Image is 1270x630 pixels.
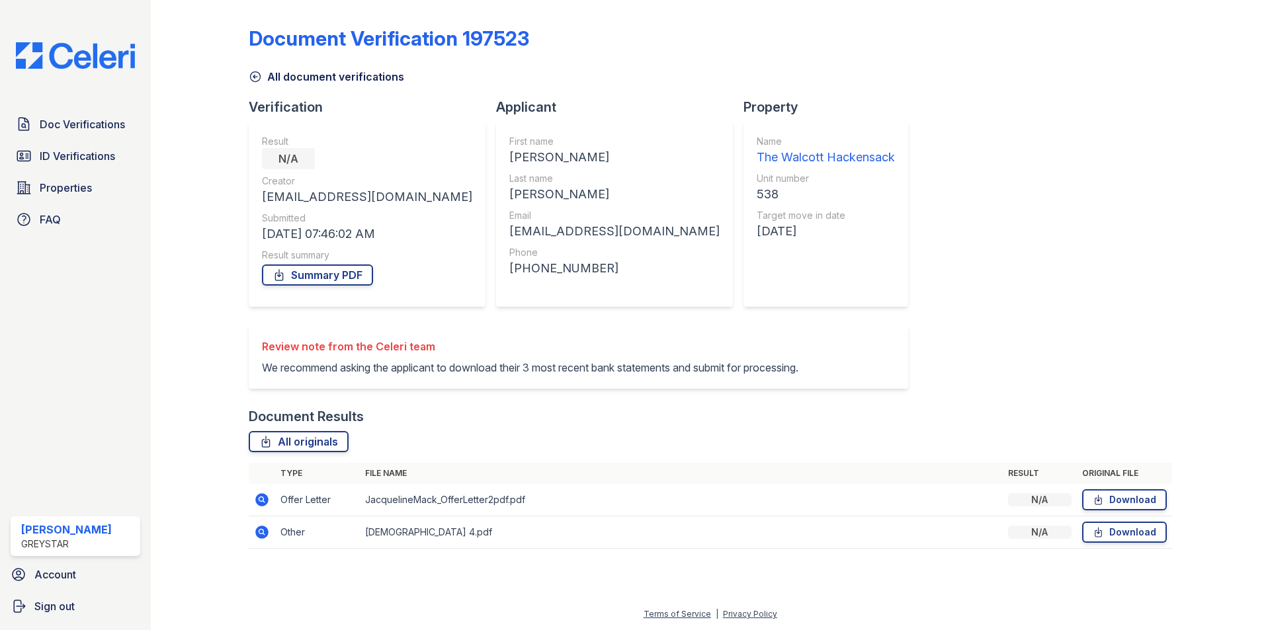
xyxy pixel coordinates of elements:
div: First name [509,135,720,148]
div: Name [757,135,895,148]
div: Last name [509,172,720,185]
div: N/A [262,148,315,169]
img: CE_Logo_Blue-a8612792a0a2168367f1c8372b55b34899dd931a85d93a1a3d3e32e68fde9ad4.png [5,42,146,69]
span: Doc Verifications [40,116,125,132]
a: Account [5,561,146,588]
div: [PERSON_NAME] [509,185,720,204]
a: All originals [249,431,349,452]
div: Result summary [262,249,472,262]
div: Greystar [21,537,112,551]
a: FAQ [11,206,140,233]
a: Privacy Policy [723,609,777,619]
span: Properties [40,180,92,196]
div: | [716,609,718,619]
a: All document verifications [249,69,404,85]
th: Original file [1077,463,1172,484]
p: We recommend asking the applicant to download their 3 most recent bank statements and submit for ... [262,360,798,375]
div: Applicant [496,98,743,116]
a: Sign out [5,593,146,619]
div: Phone [509,246,720,259]
a: Properties [11,175,140,201]
td: [DEMOGRAPHIC_DATA] 4.pdf [360,516,1003,549]
div: Document Results [249,407,364,426]
div: N/A [1008,526,1072,539]
div: Creator [262,175,472,188]
span: Account [34,567,76,582]
div: Review note from the Celeri team [262,338,798,354]
a: Name The Walcott Hackensack [757,135,895,167]
a: Doc Verifications [11,111,140,138]
div: Verification [249,98,496,116]
div: Submitted [262,212,472,225]
div: Target move in date [757,209,895,222]
a: Summary PDF [262,264,373,286]
a: Download [1082,522,1167,543]
div: [PHONE_NUMBER] [509,259,720,278]
div: Result [262,135,472,148]
td: Other [275,516,360,549]
a: Download [1082,489,1167,510]
a: Terms of Service [644,609,711,619]
div: [PERSON_NAME] [21,522,112,537]
th: File name [360,463,1003,484]
th: Result [1003,463,1077,484]
div: Document Verification 197523 [249,26,529,50]
a: ID Verifications [11,143,140,169]
th: Type [275,463,360,484]
span: FAQ [40,212,61,227]
div: [EMAIL_ADDRESS][DOMAIN_NAME] [509,222,720,241]
span: ID Verifications [40,148,115,164]
div: [DATE] [757,222,895,241]
div: N/A [1008,493,1072,506]
span: Sign out [34,598,75,614]
div: 538 [757,185,895,204]
div: [EMAIL_ADDRESS][DOMAIN_NAME] [262,188,472,206]
div: The Walcott Hackensack [757,148,895,167]
div: [PERSON_NAME] [509,148,720,167]
div: Unit number [757,172,895,185]
td: JacquelineMack_OfferLetter2pdf.pdf [360,484,1003,516]
td: Offer Letter [275,484,360,516]
div: [DATE] 07:46:02 AM [262,225,472,243]
div: Email [509,209,720,222]
div: Property [743,98,919,116]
